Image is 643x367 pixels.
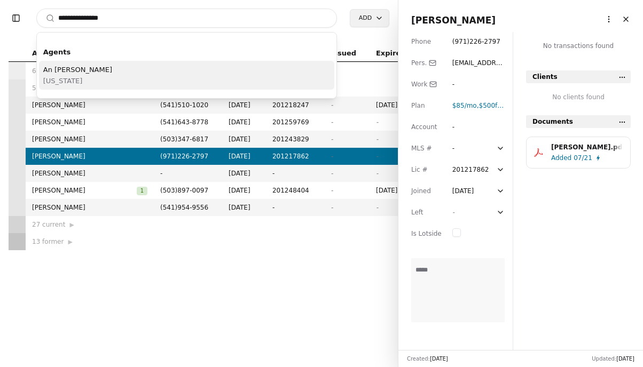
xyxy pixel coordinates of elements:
[272,117,318,127] span: 201259769
[376,170,378,177] span: -
[526,137,631,169] button: [PERSON_NAME].pdfAdded07/21
[452,122,472,132] div: -
[430,356,448,362] span: [DATE]
[452,79,472,90] div: -
[160,135,208,143] span: ( 503 ) 347 - 6817
[32,47,56,59] span: Agent
[229,151,260,162] span: [DATE]
[376,153,378,160] span: -
[272,168,318,179] span: -
[32,83,75,93] span: 5 onboarding
[411,164,442,175] div: Lic #
[43,64,112,75] span: An [PERSON_NAME]
[376,118,378,126] span: -
[331,170,333,177] span: -
[272,202,318,213] span: -
[452,102,477,109] span: $85 /mo
[331,118,333,126] span: -
[331,204,333,211] span: -
[272,151,318,162] span: 201217862
[452,59,504,88] span: [EMAIL_ADDRESS][DOMAIN_NAME]
[532,71,558,82] span: Clients
[411,143,442,154] div: MLS #
[229,185,260,196] span: [DATE]
[32,185,137,196] span: [PERSON_NAME]
[331,187,333,194] span: -
[376,47,405,59] span: Expires
[160,153,208,160] span: ( 971 ) 226 - 2797
[32,117,147,127] span: [PERSON_NAME]
[526,92,631,102] div: No clients found
[411,207,442,218] div: Left
[411,58,442,68] div: Pers.
[160,204,208,211] span: ( 541 ) 954 - 9556
[37,41,336,98] div: Suggestions
[331,101,333,109] span: -
[411,36,442,47] div: Phone
[160,187,208,194] span: ( 503 ) 897 - 0097
[160,168,216,179] span: -
[160,118,208,126] span: ( 541 ) 643 - 8778
[68,237,72,247] span: ▶
[160,101,208,109] span: ( 541 ) 510 - 1020
[592,355,634,363] div: Updated:
[411,79,442,90] div: Work
[452,102,479,109] span: ,
[452,186,474,196] div: [DATE]
[574,153,592,163] span: 07/21
[229,202,260,213] span: [DATE]
[551,142,623,153] div: [PERSON_NAME].pdf
[229,168,260,179] span: [DATE]
[616,356,634,362] span: [DATE]
[331,135,333,143] span: -
[350,9,389,27] button: Add
[229,100,260,110] span: [DATE]
[229,134,260,145] span: [DATE]
[452,38,500,45] span: ( 971 ) 226 - 2797
[137,187,147,195] span: 1
[272,185,318,196] span: 201248404
[32,100,147,110] span: [PERSON_NAME]
[411,100,442,111] div: Plan
[32,134,147,145] span: [PERSON_NAME]
[452,143,472,154] div: -
[376,204,378,211] span: -
[407,355,448,363] div: Created:
[32,66,147,76] div: 6 draft
[39,43,334,61] div: Agents
[411,186,442,196] div: Joined
[32,168,147,179] span: [PERSON_NAME]
[43,75,112,86] span: [US_STATE]
[331,47,356,59] span: Issued
[376,100,412,110] span: [DATE]
[32,236,147,247] div: 13 former
[452,164,489,175] div: 201217862
[32,219,147,230] div: 27 current
[452,209,454,216] span: -
[331,153,333,160] span: -
[532,116,573,127] span: Documents
[479,102,506,109] span: $500 fee
[272,134,318,145] span: 201243829
[411,228,442,239] div: Is Lotside
[272,100,318,110] span: 201218247
[137,185,147,196] button: 1
[376,185,412,196] span: [DATE]
[32,151,147,162] span: [PERSON_NAME]
[411,15,496,26] span: [PERSON_NAME]
[32,202,147,213] span: [PERSON_NAME]
[229,117,260,127] span: [DATE]
[376,135,378,143] span: -
[411,122,442,132] div: Account
[69,220,74,230] span: ▶
[551,153,571,163] span: Added
[526,41,631,58] div: No transactions found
